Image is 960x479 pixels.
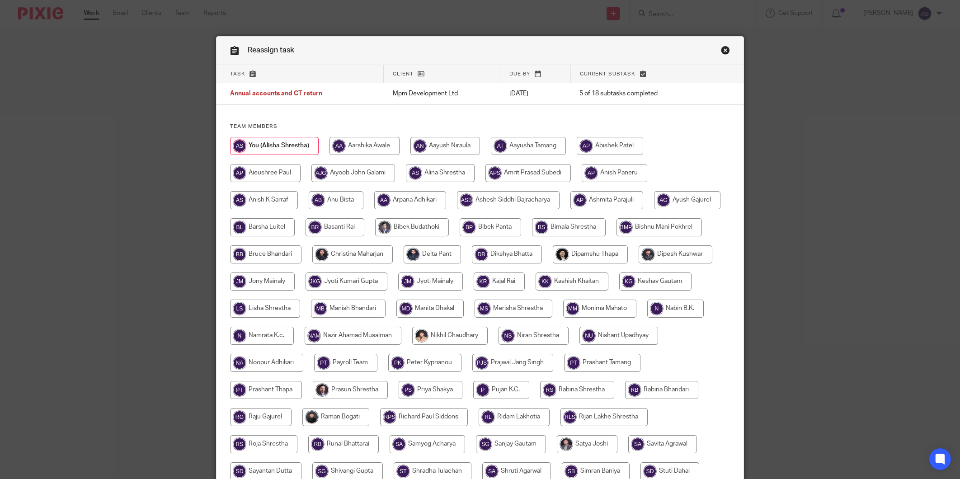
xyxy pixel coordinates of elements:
[509,89,562,98] p: [DATE]
[230,91,322,97] span: Annual accounts and CT return
[509,71,530,76] span: Due by
[230,71,245,76] span: Task
[393,71,414,76] span: Client
[393,89,491,98] p: Mpm Development Ltd
[230,123,730,130] h4: Team members
[570,83,706,105] td: 5 of 18 subtasks completed
[721,46,730,58] a: Close this dialog window
[580,71,635,76] span: Current subtask
[248,47,294,54] span: Reassign task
